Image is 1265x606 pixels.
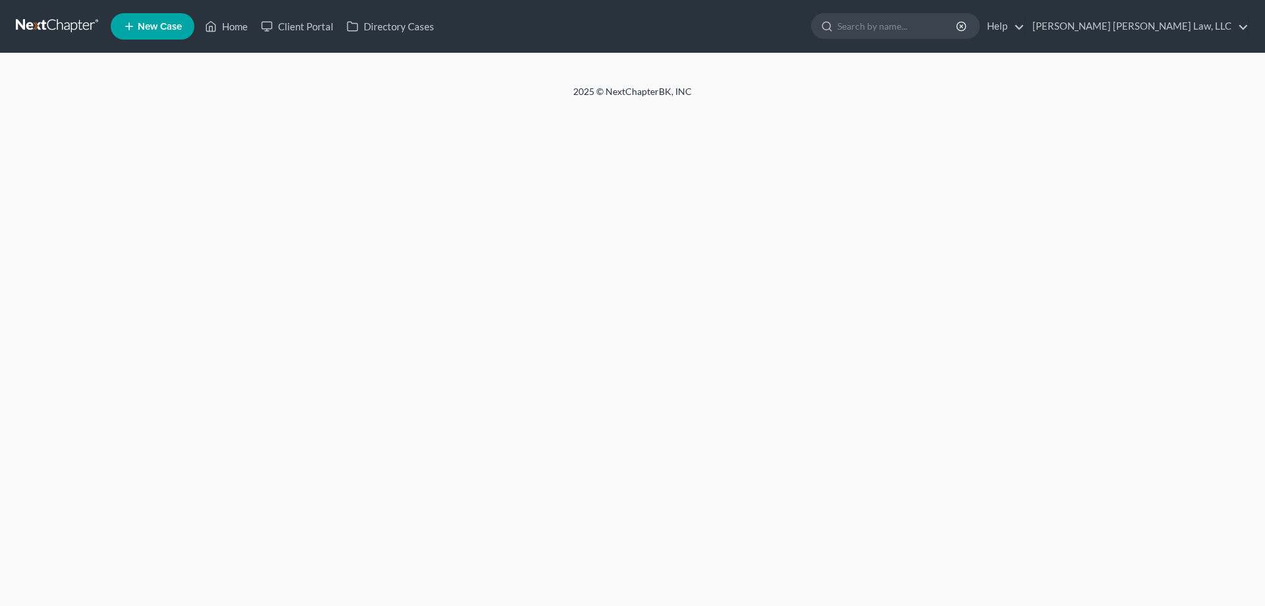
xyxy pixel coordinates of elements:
[340,15,441,38] a: Directory Cases
[980,15,1025,38] a: Help
[837,14,958,38] input: Search by name...
[138,22,182,32] span: New Case
[198,15,254,38] a: Home
[257,85,1008,109] div: 2025 © NextChapterBK, INC
[254,15,340,38] a: Client Portal
[1026,15,1249,38] a: [PERSON_NAME] [PERSON_NAME] Law, LLC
